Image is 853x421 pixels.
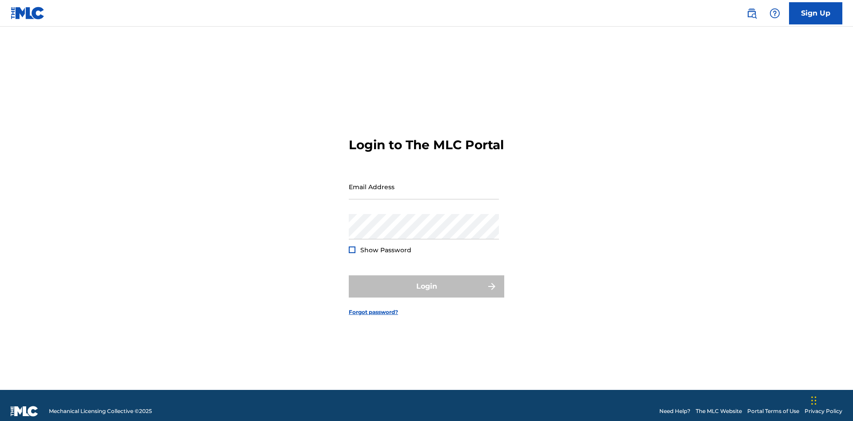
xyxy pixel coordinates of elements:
[659,407,690,415] a: Need Help?
[360,246,411,254] span: Show Password
[805,407,842,415] a: Privacy Policy
[746,8,757,19] img: search
[743,4,761,22] a: Public Search
[349,137,504,153] h3: Login to The MLC Portal
[11,406,38,417] img: logo
[766,4,784,22] div: Help
[49,407,152,415] span: Mechanical Licensing Collective © 2025
[696,407,742,415] a: The MLC Website
[11,7,45,20] img: MLC Logo
[769,8,780,19] img: help
[811,387,817,414] div: Drag
[809,378,853,421] iframe: Chat Widget
[747,407,799,415] a: Portal Terms of Use
[789,2,842,24] a: Sign Up
[349,308,398,316] a: Forgot password?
